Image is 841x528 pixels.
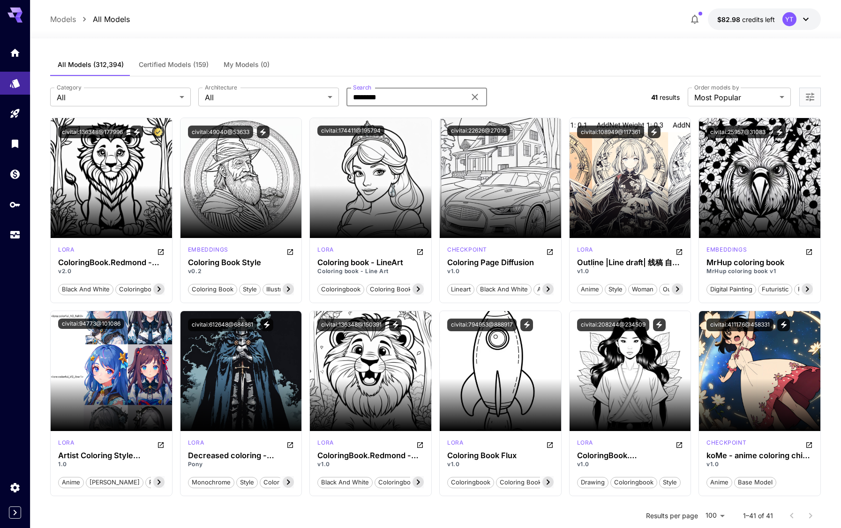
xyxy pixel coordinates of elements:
[263,283,300,295] button: illustration
[577,126,644,138] button: civitai:108949@117361
[50,14,76,25] a: Models
[805,439,813,450] button: Open in CivitAI
[577,245,593,254] p: lora
[317,460,424,469] p: v1.0
[706,126,769,138] button: civitai:25957@31083
[706,245,747,254] p: embeddings
[676,439,683,450] button: Open in CivitAI
[416,439,424,450] button: Open in CivitAI
[653,319,666,331] button: View trigger words
[9,138,21,149] div: Library
[188,285,237,294] span: coloring book
[804,91,816,103] button: Open more filters
[520,319,533,331] button: View trigger words
[743,511,773,521] p: 1–41 of 41
[676,245,683,257] button: Open in CivitAI
[577,439,593,447] p: lora
[50,14,130,25] nav: breadcrumb
[389,319,402,331] button: View trigger words
[447,245,487,254] p: checkpoint
[188,245,228,254] p: embeddings
[58,439,74,447] p: lora
[58,451,165,460] h3: Artist Coloring Style [PERSON_NAME] / High saturation [PERSON_NAME] 色彩增强 [PERSON_NAME]
[145,476,176,488] button: Realistic
[57,92,176,103] span: All
[116,285,162,294] span: coloringbook
[317,126,384,136] button: civitai:174411@195794
[706,283,756,295] button: Digital Painting
[188,476,234,488] button: monochrome
[706,319,773,331] button: civitai:411176@458331
[546,245,554,257] button: Open in CivitAI
[318,285,364,294] span: coloringbook
[205,92,324,103] span: All
[447,258,554,267] div: Coloring Page Diffusion
[758,283,792,295] button: Futuristic
[447,283,474,295] button: lineart
[707,285,756,294] span: Digital Painting
[57,83,82,91] label: Category
[366,283,415,295] button: coloring book
[577,245,593,257] div: SD 1.5
[58,319,124,329] button: civitai:94773@101086
[496,476,545,488] button: coloring book
[263,285,299,294] span: illustration
[448,285,474,294] span: lineart
[578,478,608,487] span: drawing
[651,93,658,101] span: 41
[188,451,294,460] div: Decreased coloring - Pony/Illustrious XL
[317,258,424,267] h3: Coloring book - LineArt
[317,245,333,257] div: SDXL 1.0
[188,258,294,267] div: Coloring Book Style
[447,126,510,136] button: civitai:22626@27016
[717,15,775,24] div: $82.98397
[447,451,554,460] div: Coloring Book Flux
[375,478,421,487] span: coloringbook
[577,258,683,267] h3: Outline |Line draft| 线稿 自动褪色|Automatic coloring
[447,439,463,450] div: FLUX.1 D
[58,476,84,488] button: Anime
[706,439,746,447] p: checkpoint
[58,245,74,257] div: SDXL 1.0
[447,476,494,488] button: coloringbook
[58,451,165,460] div: Artist Coloring Style Lora / High saturation Lora 色彩增强 Lora
[9,506,21,519] button: Expand sidebar
[375,476,421,488] button: coloringbook
[646,511,698,521] p: Results per page
[708,8,821,30] button: $82.98397YT
[702,509,728,522] div: 100
[367,285,415,294] span: coloring book
[188,460,294,469] p: Pony
[236,476,258,488] button: style
[706,267,813,275] p: MrHup coloring book v1
[577,319,649,331] button: civitai:208244@234509
[317,451,424,460] h3: ColoringBook.Redmond - Coloring Book Lora for SD XL
[447,245,487,257] div: SD 1.5
[9,108,21,119] div: Playground
[706,451,813,460] div: koMe - anime coloring chibi style - silly face & character design
[9,77,21,89] div: Models
[742,15,775,23] span: credits left
[795,285,824,294] span: Fashion
[317,319,385,331] button: civitai:136348@150391
[188,126,253,138] button: civitai:49040@53633
[86,478,143,487] span: [PERSON_NAME]
[188,478,234,487] span: monochrome
[93,14,130,25] a: All Models
[9,199,21,210] div: API Keys
[237,478,257,487] span: style
[578,285,602,294] span: anime
[261,319,273,331] button: View trigger words
[629,285,657,294] span: woman
[9,47,21,59] div: Home
[286,439,294,450] button: Open in CivitAI
[534,285,549,294] span: art
[353,83,371,91] label: Search
[805,245,813,257] button: Open in CivitAI
[734,476,776,488] button: base model
[605,285,626,294] span: style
